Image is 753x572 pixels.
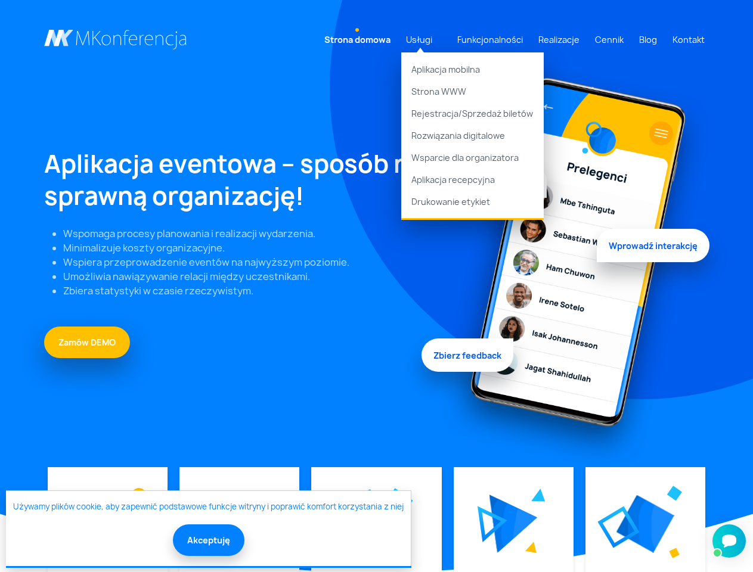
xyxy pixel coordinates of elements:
img: Graficzny element strony [597,506,640,548]
img: Graficzny element strony [669,548,680,558]
li: Wspiera przeprowadzenie eventów na najwyższym poziomie. [63,255,426,269]
a: Strona WWW [401,80,544,102]
span: Wprowadź interakcję [597,225,709,259]
li: Minimalizuje koszty organizacyjne. [63,241,426,255]
a: Realizacje [534,29,584,51]
a: Zamów DEMO [44,327,130,358]
img: Graficzny element strony [389,488,413,509]
button: Akceptuję [173,524,244,556]
img: Graficzny element strony [489,495,538,553]
li: Zbiera statystyki w czasie rzeczywistym. [63,284,426,298]
a: Kontakt [668,29,709,51]
img: Graficzny element strony [478,506,507,542]
img: Graficzny element strony [441,67,709,467]
a: Cennik [590,29,628,51]
a: Funkcjonalności [453,29,528,51]
a: Rozwiązania digitalowe [401,125,544,147]
img: Graficzny element strony [531,488,546,502]
span: Zbierz feedback [422,335,513,369]
a: Drukowanie etykiet [401,191,544,219]
img: Graficzny element strony [132,488,146,502]
img: Graficzny element strony [616,495,674,553]
h1: Aplikacja eventowa – sposób na sprawną organizację! [44,148,426,212]
a: Strona domowa [320,29,395,51]
a: Wsparcie dla organizatora [401,147,544,169]
a: Blog [634,29,662,51]
a: Rejestracja/Sprzedaż biletów [401,102,544,125]
a: Używamy plików cookie, aby zapewnić podstawowe funkcje witryny i poprawić komfort korzystania z niej [13,501,404,513]
img: Graficzny element strony [667,486,683,502]
li: Umożliwia nawiązywanie relacji między uczestnikami. [63,269,426,284]
iframe: Smartsupp widget button [712,524,746,558]
a: Aplikacja mobilna [401,52,544,80]
li: Wspomaga procesy planowania i realizacji wydarzenia. [63,226,426,241]
a: Aplikacja recepcyjna [401,169,544,191]
a: Usługi [401,29,437,51]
